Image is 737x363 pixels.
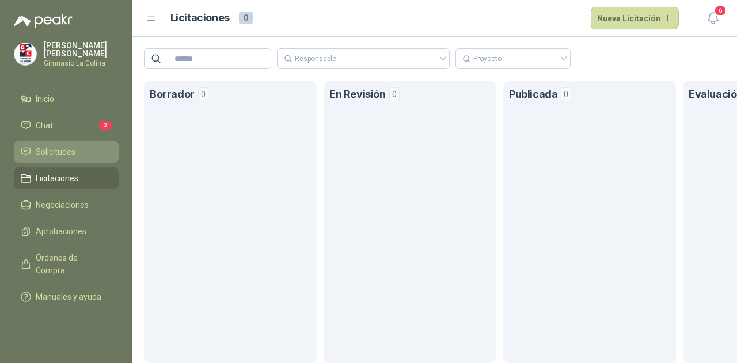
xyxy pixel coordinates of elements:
[591,7,679,30] button: Nueva Licitación
[36,93,54,105] span: Inicio
[14,14,73,28] img: Logo peakr
[14,141,119,163] a: Solicitudes
[14,88,119,110] a: Inicio
[36,172,78,185] span: Licitaciones
[702,8,723,29] button: 6
[14,114,119,136] a: Chat2
[36,146,75,158] span: Solicitudes
[36,225,86,238] span: Aprobaciones
[329,86,386,102] h1: En Revisión
[509,86,557,102] h1: Publicada
[170,10,230,26] h1: Licitaciones
[714,5,727,16] span: 6
[99,121,112,130] span: 2
[36,251,108,277] span: Órdenes de Compra
[44,60,119,67] p: Gimnasio La Colina
[239,12,253,24] span: 0
[14,247,119,281] a: Órdenes de Compra
[561,87,571,101] span: 0
[14,220,119,242] a: Aprobaciones
[14,286,119,308] a: Manuales y ayuda
[14,167,119,189] a: Licitaciones
[14,43,36,65] img: Company Logo
[198,87,208,101] span: 0
[14,194,119,216] a: Negociaciones
[150,86,195,102] h1: Borrador
[36,198,89,211] span: Negociaciones
[44,41,119,58] p: [PERSON_NAME] [PERSON_NAME]
[389,87,400,101] span: 0
[36,291,101,303] span: Manuales y ayuda
[36,119,53,132] span: Chat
